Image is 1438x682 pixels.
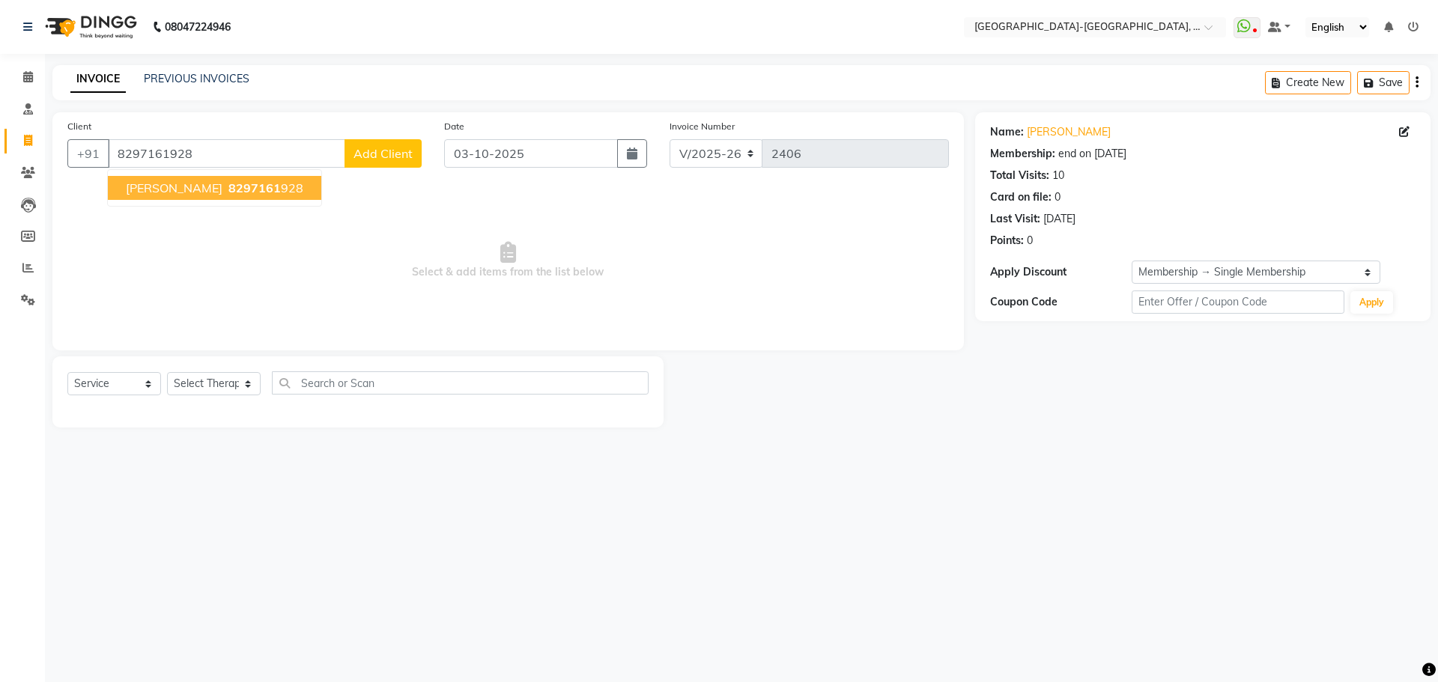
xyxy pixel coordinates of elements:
div: Membership: [990,146,1055,162]
div: Card on file: [990,189,1052,205]
div: Last Visit: [990,211,1040,227]
label: Date [444,120,464,133]
span: [PERSON_NAME] [126,180,222,195]
button: Add Client [345,139,422,168]
a: [PERSON_NAME] [1027,124,1111,140]
span: Select & add items from the list below [67,186,949,335]
div: Points: [990,233,1024,249]
a: INVOICE [70,66,126,93]
input: Enter Offer / Coupon Code [1132,290,1344,314]
b: 08047224946 [165,6,231,48]
div: Coupon Code [990,294,1132,310]
div: 0 [1055,189,1061,205]
button: Save [1357,71,1410,94]
div: [DATE] [1043,211,1076,227]
div: Name: [990,124,1024,140]
button: Create New [1265,71,1351,94]
div: Total Visits: [990,168,1049,183]
div: end on [DATE] [1058,146,1126,162]
input: Search by Name/Mobile/Email/Code [108,139,345,168]
span: 8297161 [228,180,281,195]
ngb-highlight: 928 [225,180,303,195]
span: Add Client [354,146,413,161]
div: 10 [1052,168,1064,183]
div: Apply Discount [990,264,1132,280]
button: Apply [1350,291,1393,314]
input: Search or Scan [272,371,649,395]
label: Invoice Number [670,120,735,133]
div: 0 [1027,233,1033,249]
img: logo [38,6,141,48]
label: Client [67,120,91,133]
a: PREVIOUS INVOICES [144,72,249,85]
button: +91 [67,139,109,168]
